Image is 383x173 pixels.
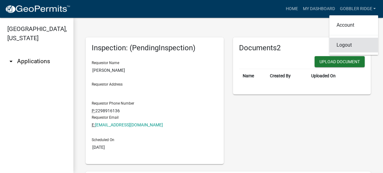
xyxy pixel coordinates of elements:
[92,122,95,127] abbr: Email
[239,69,266,83] th: Name
[7,58,15,65] i: arrow_drop_down
[92,108,95,113] abbr: Phone
[283,3,300,15] a: Home
[239,44,365,52] h6: Documents2
[300,3,337,15] a: My Dashboard
[92,116,119,119] label: Requestor Email
[329,15,378,55] div: Gobbler Ridge
[92,81,218,128] div: 2298916136
[315,56,365,67] button: Upload Document
[92,102,134,105] label: Requestor Phone Number
[329,38,378,52] a: Logout
[337,3,378,15] a: Gobbler Ridge
[92,83,123,86] label: Requestor Address
[308,69,354,83] th: Uploaded On
[329,18,378,33] a: Account
[95,122,163,127] a: [EMAIL_ADDRESS][DOMAIN_NAME]
[92,44,218,52] h6: Inspection: (PendingInspection)
[315,56,365,69] wm-modal-confirm: New Document
[266,69,308,83] th: Created By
